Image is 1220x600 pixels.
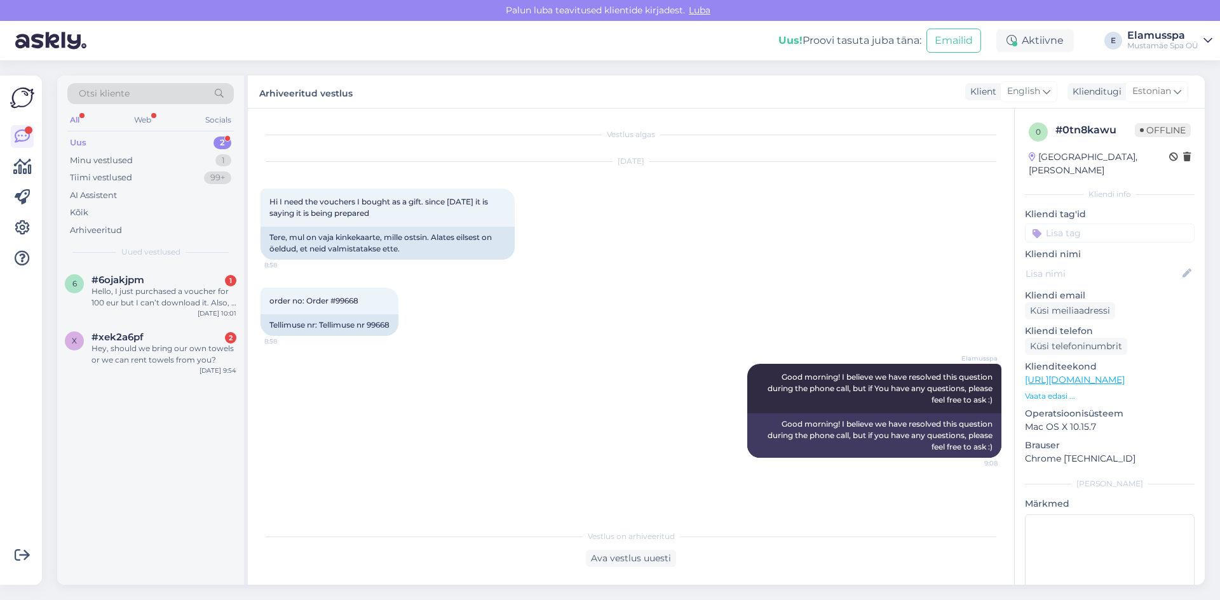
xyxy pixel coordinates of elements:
[1007,84,1040,98] span: English
[1025,208,1195,221] p: Kliendi tag'id
[269,296,358,305] span: order no: Order #99668
[269,197,490,218] span: Hi I need the vouchers I bought as a gift. since [DATE] it is saying it is being prepared
[261,314,398,336] div: Tellimuse nr: Tellimuse nr 99668
[1025,390,1195,402] p: Vaata edasi ...
[768,372,994,404] span: Good morning! I believe we have resolved this question during the phone call, but if You have any...
[264,337,312,346] span: 8:58
[91,343,236,366] div: Hey, should we bring our own towels or we can rent towels from you?
[1104,32,1122,50] div: E
[200,366,236,375] div: [DATE] 9:54
[213,137,231,149] div: 2
[1055,123,1135,138] div: # 0tn8kawu
[198,309,236,318] div: [DATE] 10:01
[70,137,86,149] div: Uus
[215,154,231,167] div: 1
[1025,189,1195,200] div: Kliendi info
[1025,439,1195,452] p: Brauser
[586,550,676,567] div: Ava vestlus uuesti
[588,531,675,542] span: Vestlus on arhiveeritud
[1029,150,1169,177] div: [GEOGRAPHIC_DATA], [PERSON_NAME]
[225,275,236,286] div: 1
[79,87,130,100] span: Otsi kliente
[70,224,122,237] div: Arhiveeritud
[1026,267,1180,281] input: Lisa nimi
[1025,223,1195,243] input: Lisa tag
[132,112,154,128] div: Web
[778,34,803,46] b: Uus!
[72,279,77,288] span: 6
[261,227,515,260] div: Tere, mul on vaja kinkekaarte, mille ostsin. Alates eilsest on öeldud, et neid valmistatakse ette.
[1127,41,1198,51] div: Mustamäe Spa OÜ
[965,85,996,98] div: Klient
[1132,84,1171,98] span: Estonian
[10,86,34,110] img: Askly Logo
[1025,289,1195,302] p: Kliendi email
[225,332,236,343] div: 2
[685,4,714,16] span: Luba
[67,112,82,128] div: All
[1025,420,1195,434] p: Mac OS X 10.15.7
[72,336,77,345] span: x
[1135,123,1191,137] span: Offline
[778,33,921,48] div: Proovi tasuta juba täna:
[996,29,1074,52] div: Aktiivne
[1025,302,1115,319] div: Küsi meiliaadressi
[1025,324,1195,338] p: Kliendi telefon
[70,189,117,202] div: AI Assistent
[1025,407,1195,420] p: Operatsioonisüsteem
[1025,248,1195,261] p: Kliendi nimi
[1025,478,1195,490] div: [PERSON_NAME]
[950,458,998,468] span: 9:08
[1036,127,1041,137] span: 0
[1025,374,1125,385] a: [URL][DOMAIN_NAME]
[1025,497,1195,510] p: Märkmed
[259,83,353,100] label: Arhiveeritud vestlus
[1025,452,1195,465] p: Chrome [TECHNICAL_ID]
[1127,30,1198,41] div: Elamusspa
[70,154,133,167] div: Minu vestlused
[261,129,1001,140] div: Vestlus algas
[926,29,981,53] button: Emailid
[70,206,88,219] div: Kõik
[264,260,312,270] span: 8:58
[70,171,132,184] div: Tiimi vestlused
[261,156,1001,167] div: [DATE]
[91,331,144,343] span: #xek2a6pf
[203,112,234,128] div: Socials
[121,246,180,258] span: Uued vestlused
[1127,30,1212,51] a: ElamusspaMustamäe Spa OÜ
[1025,338,1127,355] div: Küsi telefoninumbrit
[1025,360,1195,373] p: Klienditeekond
[91,286,236,309] div: Hello, I just purchased a voucher for 100 eur but I can’t download it. Also, I didn’t receive ema...
[747,413,1001,458] div: Good morning! I believe we have resolved this question during the phone call, but if you have any...
[91,274,144,286] span: #6ojakjpm
[1067,85,1122,98] div: Klienditugi
[204,171,231,184] div: 99+
[950,354,998,363] span: Elamusspa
